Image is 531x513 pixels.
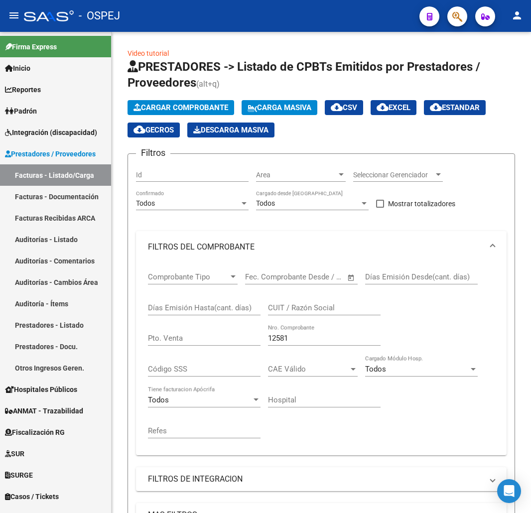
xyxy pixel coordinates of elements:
span: - OSPEJ [79,5,120,27]
button: CSV [325,100,363,115]
span: SUR [5,448,24,459]
button: Estandar [424,100,486,115]
mat-icon: cloud_download [430,101,442,113]
app-download-masive: Descarga masiva de comprobantes (adjuntos) [187,123,274,137]
button: Descarga Masiva [187,123,274,137]
span: Mostrar totalizadores [388,198,455,210]
a: Video tutorial [128,49,169,57]
span: Todos [136,199,155,207]
button: Gecros [128,123,180,137]
span: Todos [148,395,169,404]
mat-panel-title: FILTROS DEL COMPROBANTE [148,242,483,253]
button: Cargar Comprobante [128,100,234,115]
span: PRESTADORES -> Listado de CPBTs Emitidos por Prestadores / Proveedores [128,60,480,90]
button: Open calendar [346,272,357,283]
span: Firma Express [5,41,57,52]
span: Todos [256,199,275,207]
span: CSV [331,103,357,112]
span: Descarga Masiva [193,126,268,134]
span: Integración (discapacidad) [5,127,97,138]
span: Area [256,171,337,179]
mat-icon: person [511,9,523,21]
span: ANMAT - Trazabilidad [5,405,83,416]
span: Fiscalización RG [5,427,65,438]
span: (alt+q) [196,79,220,89]
span: Seleccionar Gerenciador [353,171,434,179]
button: Carga Masiva [242,100,317,115]
mat-icon: cloud_download [377,101,389,113]
span: Padrón [5,106,37,117]
span: Casos / Tickets [5,491,59,502]
span: SURGE [5,470,33,481]
div: FILTROS DEL COMPROBANTE [136,263,507,456]
mat-expansion-panel-header: FILTROS DE INTEGRACION [136,467,507,491]
span: Carga Masiva [248,103,311,112]
mat-icon: menu [8,9,20,21]
span: Gecros [133,126,174,134]
span: Estandar [430,103,480,112]
span: CAE Válido [268,365,349,374]
input: Fecha fin [294,272,343,281]
mat-expansion-panel-header: FILTROS DEL COMPROBANTE [136,231,507,263]
span: Cargar Comprobante [133,103,228,112]
div: Open Intercom Messenger [497,479,521,503]
input: Fecha inicio [245,272,285,281]
span: Prestadores / Proveedores [5,148,96,159]
span: Inicio [5,63,30,74]
span: Hospitales Públicos [5,384,77,395]
h3: Filtros [136,146,170,160]
button: EXCEL [371,100,416,115]
mat-panel-title: FILTROS DE INTEGRACION [148,474,483,485]
span: Todos [365,365,386,374]
span: Comprobante Tipo [148,272,229,281]
span: Reportes [5,84,41,95]
mat-icon: cloud_download [331,101,343,113]
span: EXCEL [377,103,410,112]
mat-icon: cloud_download [133,124,145,135]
